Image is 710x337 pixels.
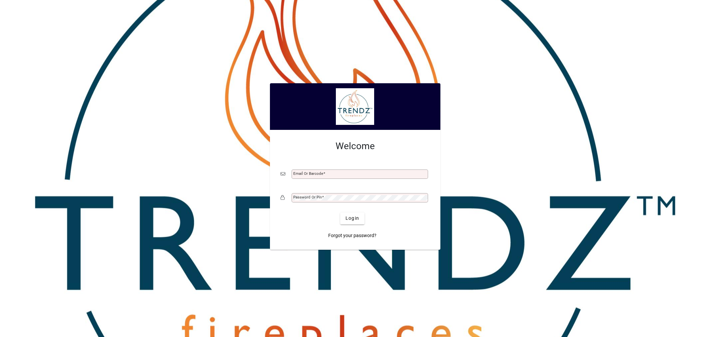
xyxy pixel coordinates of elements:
[340,212,364,224] button: Login
[346,215,359,222] span: Login
[326,230,379,242] a: Forgot your password?
[293,171,323,176] mat-label: Email or Barcode
[293,195,322,199] mat-label: Password or Pin
[328,232,376,239] span: Forgot your password?
[281,141,430,152] h2: Welcome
